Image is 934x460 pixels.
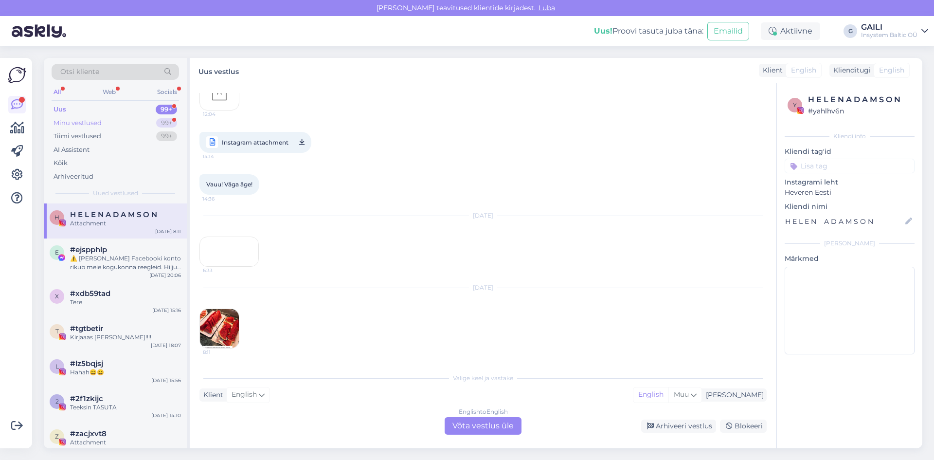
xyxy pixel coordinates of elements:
div: Aktiivne [761,22,820,40]
span: Instagram attachment [222,136,288,148]
div: Arhiveeritud [54,172,93,182]
div: [DATE] [199,283,767,292]
img: Askly Logo [8,66,26,84]
span: 14:14 [202,150,239,163]
span: #lz5bqjsj [70,359,103,368]
p: Kliendi nimi [785,202,915,212]
span: Luba [536,3,558,12]
span: Vauu! Väga äge! [206,181,252,188]
div: ⚠️ [PERSON_NAME] Facebooki konto rikub meie kogukonna reegleid. Hiljuti on meie süsteem saanud ka... [70,254,181,272]
div: English [633,387,668,402]
div: Kliendi info [785,132,915,141]
img: attachment [200,309,239,348]
div: Tiimi vestlused [54,131,101,141]
div: Uus [54,105,66,114]
div: Klient [199,390,223,400]
div: [DATE] 8:11 [155,228,181,235]
span: y [793,101,797,109]
input: Lisa tag [785,159,915,173]
div: Kõik [54,158,68,168]
div: Võta vestlus üle [445,417,521,435]
span: Otsi kliente [60,67,99,77]
button: Emailid [707,22,749,40]
div: [DATE] 20:06 [149,272,181,279]
span: t [55,328,59,335]
span: 14:36 [202,195,239,202]
div: 99+ [156,131,177,141]
div: [DATE] [199,211,767,220]
span: #2f1zkijc [70,394,103,403]
span: 2 [55,398,59,405]
input: Lisa nimi [785,216,903,227]
div: [PERSON_NAME] [785,239,915,248]
div: Proovi tasuta juba täna: [594,25,703,37]
span: z [55,433,59,440]
div: Socials [155,86,179,98]
p: Märkmed [785,254,915,264]
div: English to English [459,407,508,416]
label: Uus vestlus [198,64,239,77]
span: Uued vestlused [93,189,138,198]
div: Attachment [70,438,181,447]
span: l [55,363,59,370]
div: Attachment [70,219,181,228]
div: G [844,24,857,38]
p: Kliendi tag'id [785,147,915,157]
div: AI Assistent [54,145,90,155]
div: Arhiveeri vestlus [641,420,716,433]
div: [DATE] 9:41 [154,447,181,454]
div: Klient [759,65,783,75]
span: English [879,65,904,75]
span: Muu [674,390,689,399]
span: #ejspphlp [70,245,107,254]
span: English [232,389,257,400]
div: # yahlhv6n [808,106,912,116]
div: Tere [70,298,181,307]
p: Instagrami leht [785,177,915,187]
div: 99+ [156,118,177,128]
div: Kirjaaas [PERSON_NAME]!!!! [70,333,181,342]
div: [PERSON_NAME] [702,390,764,400]
span: #zacjxvt8 [70,429,107,438]
p: Heveren Eesti [785,187,915,198]
a: GAILIInsystem Baltic OÜ [861,23,928,39]
div: [DATE] 14:10 [151,412,181,419]
span: x [55,293,59,300]
span: 8:11 [203,349,239,356]
div: Klienditugi [829,65,871,75]
div: [DATE] 15:56 [151,377,181,384]
div: Insystem Baltic OÜ [861,31,917,39]
div: Blokeeri [720,420,767,433]
span: e [55,249,59,256]
div: Minu vestlused [54,118,102,128]
span: H E L E N A D A M S O N [70,210,157,219]
span: 6:33 [203,267,239,274]
div: Web [101,86,118,98]
div: 99+ [156,105,177,114]
span: English [791,65,816,75]
a: Instagram attachment14:14 [199,132,311,153]
div: Valige keel ja vastake [199,374,767,383]
span: 12:04 [203,110,239,118]
span: #xdb59tad [70,289,110,298]
div: Hahah😄😄 [70,368,181,377]
span: H [54,214,59,221]
div: GAILI [861,23,917,31]
div: All [52,86,63,98]
div: [DATE] 18:07 [151,342,181,349]
div: H E L E N A D A M S O N [808,94,912,106]
div: [DATE] 15:16 [152,307,181,314]
span: #tgtbetir [70,324,103,333]
b: Uus! [594,26,612,36]
div: Teeksin TASUTA [70,403,181,412]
